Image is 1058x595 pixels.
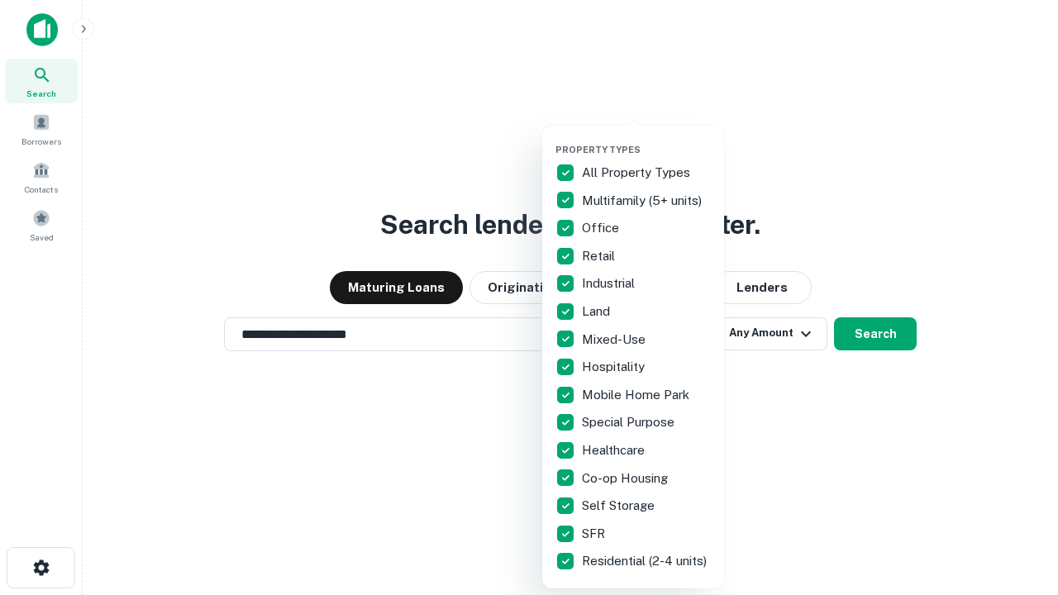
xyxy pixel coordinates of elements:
p: Hospitality [582,357,648,377]
p: Residential (2-4 units) [582,551,710,571]
iframe: Chat Widget [975,463,1058,542]
p: Land [582,302,613,321]
p: Mobile Home Park [582,385,693,405]
p: SFR [582,524,608,544]
p: Industrial [582,274,638,293]
p: Office [582,218,622,238]
p: Mixed-Use [582,330,649,350]
p: Self Storage [582,496,658,516]
p: All Property Types [582,163,693,183]
p: Special Purpose [582,412,678,432]
p: Retail [582,246,618,266]
span: Property Types [555,145,641,155]
p: Co-op Housing [582,469,671,488]
p: Multifamily (5+ units) [582,191,705,211]
p: Healthcare [582,440,648,460]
